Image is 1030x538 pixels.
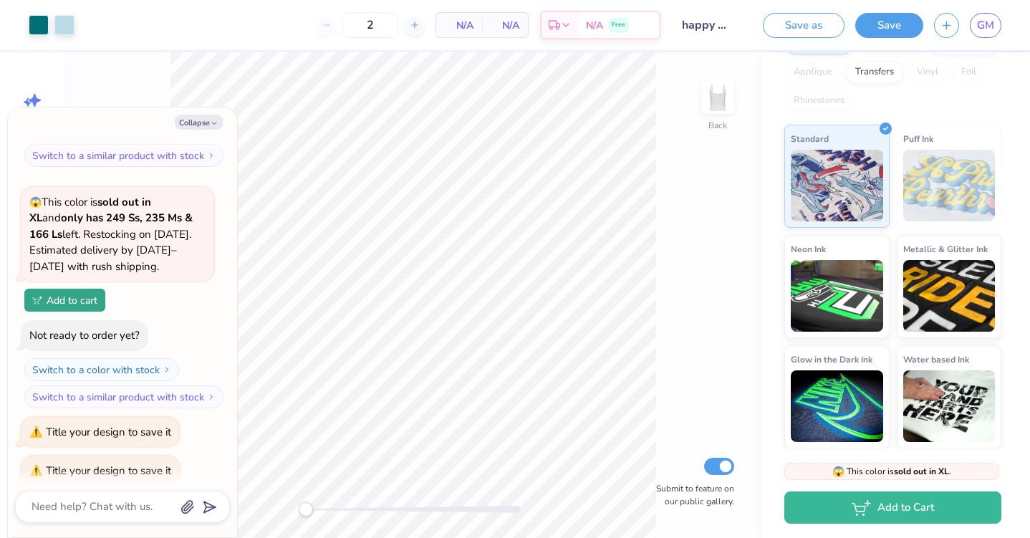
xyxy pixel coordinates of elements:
span: This color is and left. Restocking on [DATE]. Estimated delivery by [DATE]–[DATE] with rush shipp... [29,195,193,274]
span: Water based Ink [903,352,969,367]
input: – – [342,12,398,38]
label: Submit to feature on our public gallery. [648,482,734,508]
button: Add to cart [24,289,105,312]
span: N/A [445,18,473,33]
img: Back [703,83,732,112]
span: 😱 [832,465,844,479]
a: GM [970,13,1001,38]
span: Standard [791,131,829,146]
div: Applique [784,62,842,83]
div: Title your design to save it [46,463,171,478]
span: Puff Ink [903,131,933,146]
img: Standard [791,150,883,221]
img: Water based Ink [903,370,996,442]
span: 😱 [29,196,42,209]
div: Not ready to order yet? [29,328,140,342]
div: Back [708,119,727,132]
img: Switch to a color with stock [163,365,171,374]
span: Free [612,20,625,30]
button: Collapse [175,115,223,130]
span: GM [977,17,994,34]
button: Switch to a color with stock [24,117,179,140]
img: Neon Ink [791,260,883,332]
div: Vinyl [908,62,948,83]
button: Switch to a similar product with stock [24,385,223,408]
span: This color is . [832,465,951,478]
div: Rhinestones [784,90,854,112]
button: Add to Cart [784,491,1001,524]
button: Switch to a similar product with stock [24,144,223,167]
button: Switch to a color with stock [24,358,179,381]
div: Transfers [846,62,903,83]
button: Save [855,13,923,38]
div: Foil [952,62,986,83]
div: Accessibility label [299,502,313,517]
span: N/A [586,18,603,33]
img: Switch to a similar product with stock [207,151,216,160]
img: Puff Ink [903,150,996,221]
span: Neon Ink [791,241,826,256]
span: Glow in the Dark Ink [791,352,872,367]
button: Save as [763,13,844,38]
strong: sold out in XL [894,466,949,477]
img: Switch to a similar product with stock [207,393,216,401]
input: Untitled Design [671,11,741,39]
div: Title your design to save it [46,425,171,439]
img: Add to cart [32,296,42,304]
span: N/A [491,18,519,33]
span: Metallic & Glitter Ink [903,241,988,256]
img: Glow in the Dark Ink [791,370,883,442]
img: Metallic & Glitter Ink [903,260,996,332]
strong: only has 249 Ss, 235 Ms & 166 Ls [29,211,193,241]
